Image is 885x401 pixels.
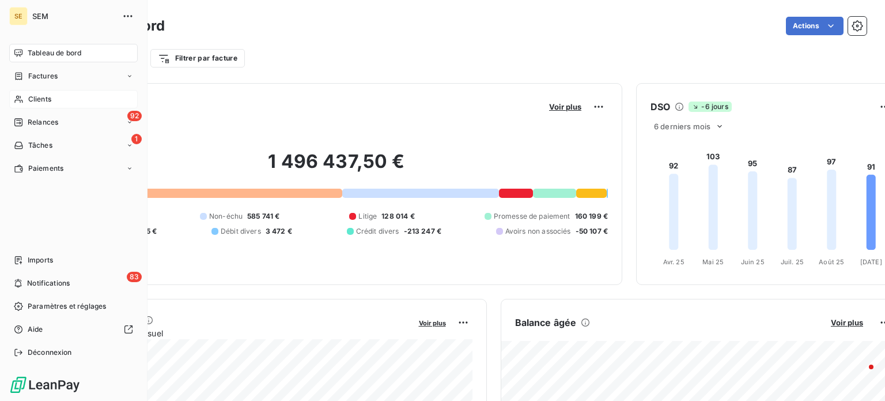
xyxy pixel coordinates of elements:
[549,102,581,111] span: Voir plus
[28,324,43,335] span: Aide
[9,320,138,339] a: Aide
[575,211,608,222] span: 160 199 €
[505,226,571,237] span: Avoirs non associés
[127,111,142,121] span: 92
[689,102,731,112] span: -6 jours
[654,122,710,131] span: 6 derniers mois
[65,327,411,339] span: Chiffre d'affaires mensuel
[404,226,442,237] span: -213 247 €
[846,362,873,389] iframe: Intercom live chat
[358,211,377,222] span: Litige
[266,226,292,237] span: 3 472 €
[28,117,58,128] span: Relances
[827,317,867,328] button: Voir plus
[127,272,142,282] span: 83
[415,317,449,328] button: Voir plus
[9,376,81,394] img: Logo LeanPay
[28,94,51,104] span: Clients
[650,100,670,114] h6: DSO
[741,258,765,266] tspan: Juin 25
[28,301,106,312] span: Paramètres et réglages
[546,102,585,112] button: Voir plus
[419,319,446,327] span: Voir plus
[28,255,53,265] span: Imports
[9,7,28,25] div: SE
[150,49,245,68] button: Filtrer par facture
[860,258,882,266] tspan: [DATE]
[28,163,63,174] span: Paiements
[28,347,72,358] span: Déconnexion
[494,211,570,222] span: Promesse de paiement
[221,226,261,237] span: Débit divers
[781,258,804,266] tspan: Juil. 25
[131,134,142,144] span: 1
[28,140,52,151] span: Tâches
[576,226,608,237] span: -50 107 €
[663,258,684,266] tspan: Avr. 25
[32,12,115,21] span: SEM
[247,211,279,222] span: 585 741 €
[28,48,81,58] span: Tableau de bord
[27,278,70,288] span: Notifications
[209,211,243,222] span: Non-échu
[356,226,399,237] span: Crédit divers
[819,258,844,266] tspan: Août 25
[831,318,863,327] span: Voir plus
[65,150,608,185] h2: 1 496 437,50 €
[381,211,414,222] span: 128 014 €
[786,17,844,35] button: Actions
[702,258,724,266] tspan: Mai 25
[515,316,577,329] h6: Balance âgée
[28,71,58,81] span: Factures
